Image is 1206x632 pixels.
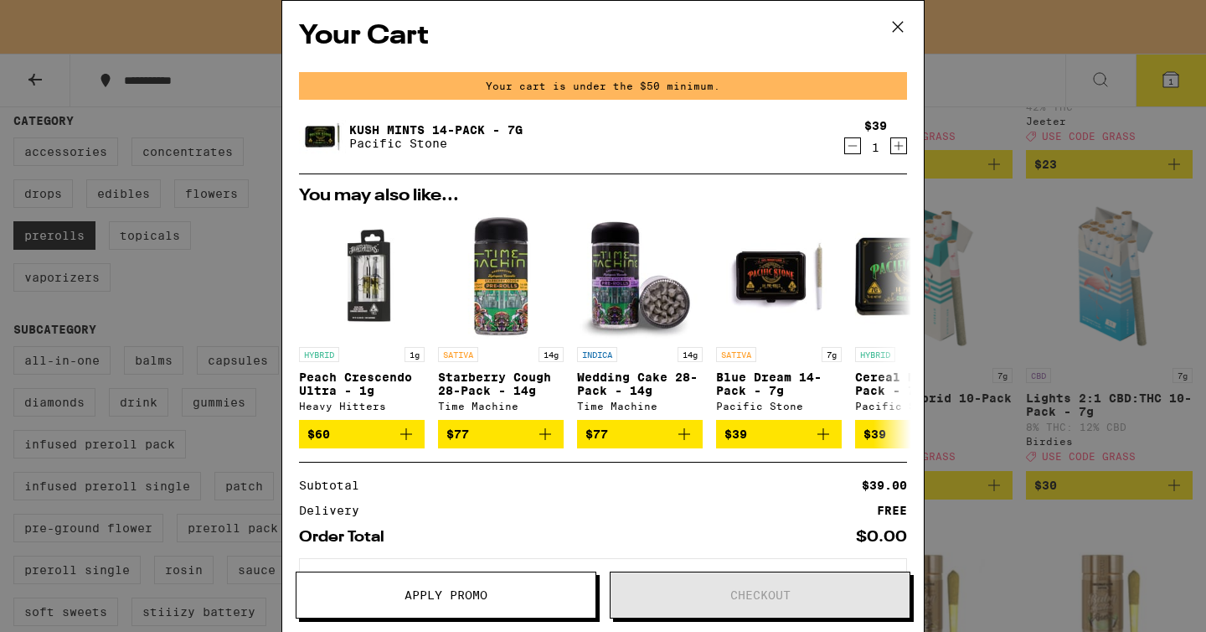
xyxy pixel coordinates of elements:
[299,113,346,160] img: Kush Mints 14-Pack - 7g
[539,347,564,362] p: 14g
[855,213,981,339] img: Pacific Stone - Cereal Milk 14-Pack - 7g
[438,347,478,362] p: SATIVA
[299,213,425,420] a: Open page for Peach Crescendo Ultra - 1g from Heavy Hitters
[890,137,907,154] button: Increment
[299,420,425,448] button: Add to bag
[438,213,564,339] img: Time Machine - Starberry Cough 28-Pack - 14g
[577,370,703,397] p: Wedding Cake 28-Pack - 14g
[299,72,907,100] div: Your cart is under the $50 minimum.
[299,18,907,55] h2: Your Cart
[855,213,981,420] a: Open page for Cereal Milk 14-Pack - 7g from Pacific Stone
[863,427,886,441] span: $39
[716,370,842,397] p: Blue Dream 14-Pack - 7g
[438,370,564,397] p: Starberry Cough 28-Pack - 14g
[855,420,981,448] button: Add to bag
[10,12,121,25] span: Hi. Need any help?
[724,427,747,441] span: $39
[299,213,425,339] img: Heavy Hitters - Peach Crescendo Ultra - 1g
[610,572,910,619] button: Checkout
[862,479,907,491] div: $39.00
[299,347,339,362] p: HYBRID
[716,213,842,339] img: Pacific Stone - Blue Dream 14-Pack - 7g
[296,572,596,619] button: Apply Promo
[844,137,861,154] button: Decrement
[678,347,703,362] p: 14g
[577,401,703,412] div: Time Machine
[585,427,608,441] span: $77
[855,347,895,362] p: HYBRID
[855,370,981,397] p: Cereal Milk 14-Pack - 7g
[716,347,756,362] p: SATIVA
[877,505,907,516] div: FREE
[349,137,523,150] p: Pacific Stone
[855,401,981,412] div: Pacific Stone
[864,141,887,154] div: 1
[716,401,842,412] div: Pacific Stone
[822,347,842,362] p: 7g
[446,427,469,441] span: $77
[299,188,907,205] h2: You may also like...
[299,505,371,516] div: Delivery
[856,530,907,545] div: $0.00
[307,427,330,441] span: $60
[577,347,617,362] p: INDICA
[299,401,425,412] div: Heavy Hitters
[438,401,564,412] div: Time Machine
[577,420,703,448] button: Add to bag
[438,213,564,420] a: Open page for Starberry Cough 28-Pack - 14g from Time Machine
[864,119,887,132] div: $39
[299,530,396,545] div: Order Total
[577,213,703,420] a: Open page for Wedding Cake 28-Pack - 14g from Time Machine
[405,589,487,601] span: Apply Promo
[577,213,703,339] img: Time Machine - Wedding Cake 28-Pack - 14g
[349,123,523,137] a: Kush Mints 14-Pack - 7g
[299,479,371,491] div: Subtotal
[730,589,791,601] span: Checkout
[438,420,564,448] button: Add to bag
[405,347,425,362] p: 1g
[716,420,842,448] button: Add to bag
[716,213,842,420] a: Open page for Blue Dream 14-Pack - 7g from Pacific Stone
[299,370,425,397] p: Peach Crescendo Ultra - 1g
